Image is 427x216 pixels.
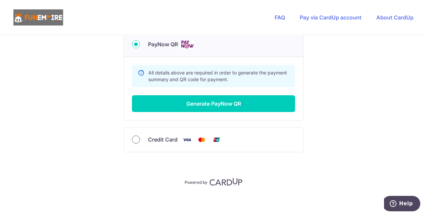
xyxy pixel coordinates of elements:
a: FAQ [275,14,285,21]
iframe: Opens a widget where you can find more information [384,196,420,213]
img: Cards logo [181,40,194,49]
p: Powered by [185,178,207,185]
a: About CardUp [376,14,414,21]
span: Credit Card [148,136,178,144]
img: Union Pay [210,136,223,144]
div: Credit Card Visa Mastercard Union Pay [132,136,295,144]
div: PayNow QR Cards logo [132,40,295,49]
img: CardUp [209,178,242,186]
img: Visa [180,136,194,144]
img: Mastercard [195,136,208,144]
button: Generate PayNow QR [132,95,295,112]
span: All details above are required in order to generate the payment summary and QR code for payment. [148,70,287,82]
a: Pay via CardUp account [300,14,362,21]
span: PayNow QR [148,40,178,48]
